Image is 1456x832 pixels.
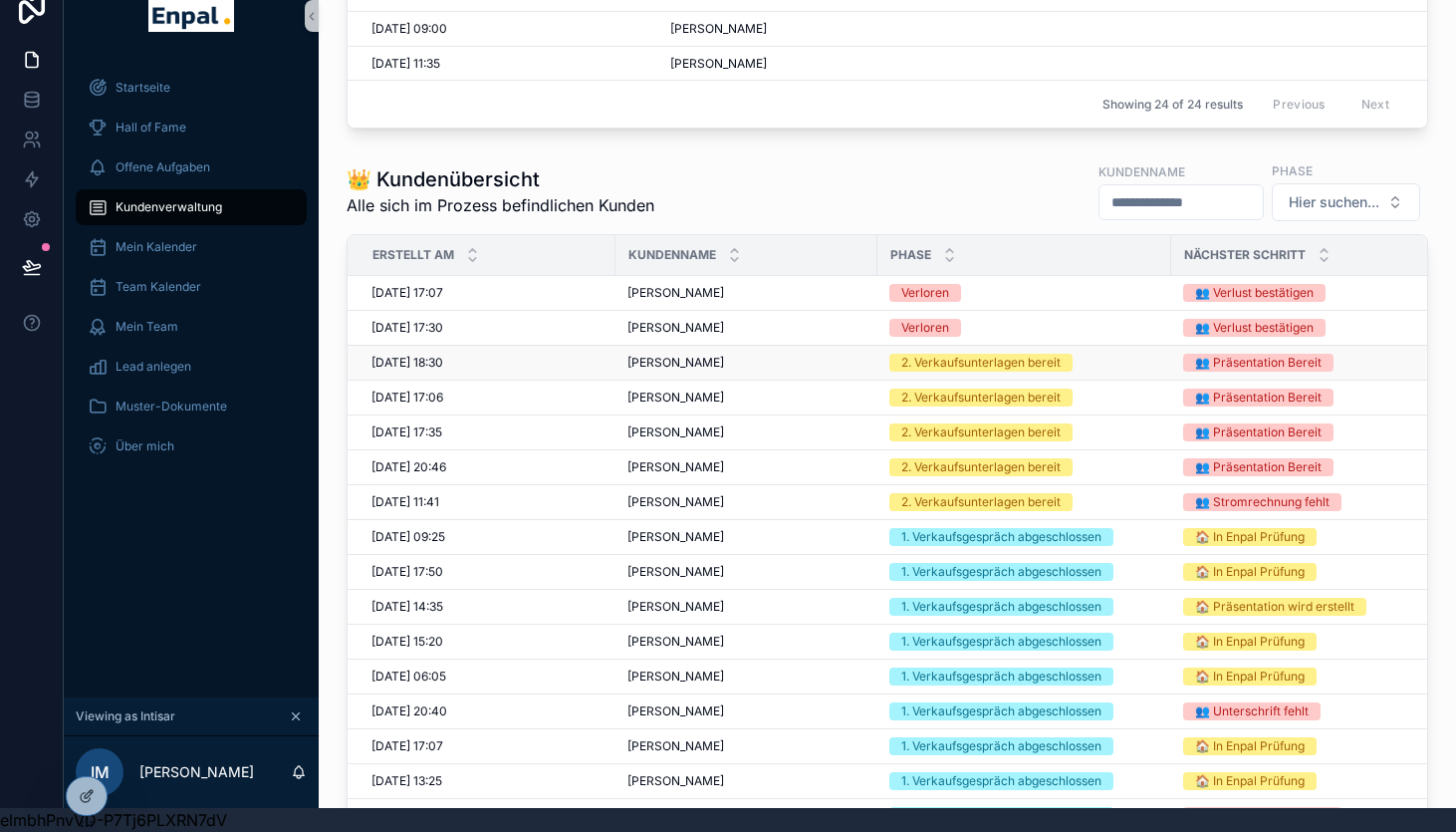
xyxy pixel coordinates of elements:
span: [DATE] 17:07 [371,738,443,754]
a: 1. Verkaufsgespräch abgeschlossen [889,528,1159,546]
span: [PERSON_NAME] [627,355,724,371]
a: 1. Verkaufsgespräch abgeschlossen [889,633,1159,651]
a: [DATE] 17:07 [371,285,604,301]
a: 2 [1024,21,1455,37]
a: [DATE] 09:00 [371,21,646,37]
div: 🏠 In Enpal Prüfung [1195,633,1305,651]
span: [PERSON_NAME] [627,669,724,685]
span: [DATE] 18:30 [371,355,443,371]
span: [DATE] 15:20 [371,634,443,650]
div: 🏠 In Enpal Prüfung [1195,737,1305,755]
div: 1. Verkaufsgespräch abgeschlossen [901,668,1101,686]
span: [PERSON_NAME] [670,56,767,72]
div: 👥 Präsentation Bereit [1195,423,1322,441]
div: Verloren [901,284,949,302]
div: 1. Verkaufsgespräch abgeschlossen [901,633,1101,651]
span: [DATE] 17:30 [371,320,443,336]
div: 👥 Stromrechnung fehlt [1195,493,1330,511]
a: [DATE] 20:40 [371,703,604,719]
a: [DATE] 20:46 [371,459,604,475]
div: 👥 Präsentation Bereit [1195,389,1322,407]
span: [PERSON_NAME] [627,529,724,545]
span: [DATE] 09:00 [371,21,447,37]
span: [PERSON_NAME] [627,320,724,336]
span: [PERSON_NAME] [627,773,724,789]
span: [DATE] 20:46 [371,459,446,475]
a: [PERSON_NAME] [627,459,865,475]
span: IM [91,760,110,784]
a: [DATE] 17:07 [371,738,604,754]
a: [DATE] 09:25 [371,529,604,545]
span: Mein Team [116,319,178,335]
span: [DATE] 14:35 [371,599,443,615]
a: Lead anlegen [76,349,307,385]
div: 👥 Verlust bestätigen [1195,284,1314,302]
a: [DATE] 11:41 [371,494,604,510]
div: 2. Verkaufsunterlagen bereit [901,389,1061,407]
a: [PERSON_NAME] [627,390,865,406]
span: [DATE] 20:40 [371,703,447,719]
span: [PERSON_NAME] [627,703,724,719]
a: 1. Verkaufsgespräch abgeschlossen [889,702,1159,720]
a: Startseite [76,70,307,106]
span: [PERSON_NAME] [627,424,724,440]
span: [DATE] 11:35 [371,56,440,72]
a: [DATE] 18:30 [371,355,604,371]
span: [PERSON_NAME] [627,285,724,301]
span: [PERSON_NAME] [627,564,724,580]
a: Über mich [76,428,307,464]
a: [DATE] 13:25 [371,773,604,789]
span: [DATE] 13:25 [371,773,442,789]
a: [DATE] 17:30 [371,320,604,336]
span: [PERSON_NAME] [627,738,724,754]
a: [PERSON_NAME] [627,703,865,719]
span: Mein Kalender [116,239,197,255]
a: 2. Verkaufsunterlagen bereit [889,423,1159,441]
a: 2. Verkaufsunterlagen bereit [889,493,1159,511]
span: [DATE] 17:50 [371,564,443,580]
div: 🏠 In Enpal Prüfung [1195,668,1305,686]
span: Phase [890,247,931,263]
span: Hier suchen... [1289,192,1379,212]
span: [DATE] 09:25 [371,529,445,545]
a: Offene Aufgaben [76,149,307,185]
div: 🏠 In Enpal Prüfung [1195,528,1305,546]
span: [DATE] 06:05 [371,669,446,685]
div: 1. Verkaufsgespräch abgeschlossen [901,737,1101,755]
a: [PERSON_NAME] [670,56,1000,72]
a: 1. Verkaufsgespräch abgeschlossen [889,737,1159,755]
span: [PERSON_NAME] [627,634,724,650]
a: [PERSON_NAME] [627,669,865,685]
div: 👥 Präsentation Bereit [1195,458,1322,476]
div: 2. Verkaufsunterlagen bereit [901,354,1061,372]
div: 🏠 In Enpal Prüfung [1195,563,1305,581]
a: [PERSON_NAME] [627,529,865,545]
span: Erstellt Am [372,247,454,263]
span: Viewing as Intisar [76,708,175,724]
a: [PERSON_NAME] [627,285,865,301]
div: 🏠 Präsentation wird erstellt [1195,598,1354,616]
div: 👥 Unterschrift fehlt [1195,702,1309,720]
a: [PERSON_NAME] [627,320,865,336]
a: 2. Verkaufsunterlagen bereit [889,354,1159,372]
span: Team Kalender [116,279,201,295]
div: 👥 Verlust bestätigen [1195,319,1314,337]
span: 1 [1024,56,1455,72]
span: Alle sich im Prozess befindlichen Kunden [347,193,654,217]
a: [DATE] 11:35 [371,56,646,72]
span: [PERSON_NAME] [627,390,724,406]
a: [PERSON_NAME] [670,21,1000,37]
a: [PERSON_NAME] [627,738,865,754]
span: [DATE] 11:41 [371,494,439,510]
div: 1. Verkaufsgespräch abgeschlossen [901,528,1101,546]
span: Lead anlegen [116,359,191,375]
div: 1. Verkaufsgespräch abgeschlossen [901,598,1101,616]
a: Mein Team [76,309,307,345]
label: Phase [1272,161,1313,179]
a: [PERSON_NAME] [627,424,865,440]
h1: 👑 Kundenübersicht [347,165,654,193]
a: [PERSON_NAME] [627,564,865,580]
a: Verloren [889,284,1159,302]
span: [DATE] 17:35 [371,424,442,440]
a: 1. Verkaufsgespräch abgeschlossen [889,807,1159,825]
